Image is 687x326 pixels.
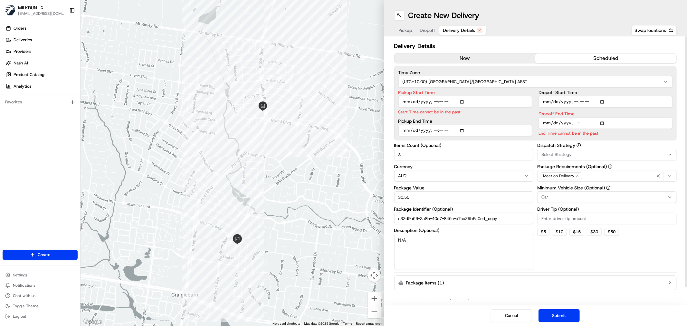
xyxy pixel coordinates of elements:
button: Keyboard shortcuts [273,321,301,326]
button: MILKRUNMILKRUN[EMAIL_ADDRESS][DOMAIN_NAME] [3,3,67,18]
span: Chat with us! [13,293,36,298]
span: Log out [13,314,26,319]
input: Clear [17,42,106,48]
div: 📗 [6,94,12,99]
span: Knowledge Base [13,93,49,100]
a: Orders [3,23,80,34]
button: Submit [539,309,580,322]
span: Pylon [64,109,78,114]
a: Nash AI [3,58,80,68]
input: Enter package value [394,191,534,203]
img: Nash [6,6,19,19]
span: Deliveries [14,37,32,43]
h1: Create New Delivery [408,10,480,21]
p: Welcome 👋 [6,26,117,36]
button: Select Strategy [537,149,677,160]
label: Driver Tip (Optional) [537,207,677,211]
label: Currency [394,164,534,169]
button: [EMAIL_ADDRESS][DOMAIN_NAME] [18,11,64,16]
button: Map camera controls [368,269,381,282]
button: Log out [3,312,78,321]
input: Enter driver tip amount [537,213,677,224]
p: End Time cannot be in the past [539,130,673,136]
img: Google [82,318,103,326]
img: MILKRUN [5,5,15,15]
button: $5 [537,228,549,236]
button: Settings [3,271,78,280]
label: Package Items ( 1 ) [406,280,444,286]
button: Cancel [491,309,532,322]
button: Zoom in [368,292,381,305]
button: Zoom out [368,305,381,318]
h2: Delivery Details [394,42,677,51]
label: Pickup Start Time [398,90,532,95]
button: Dispatch Strategy [577,143,581,148]
label: Time Zone [398,70,673,75]
a: 📗Knowledge Base [4,91,52,102]
span: Orders [14,25,26,31]
button: Package Requirements (Optional) [608,164,613,169]
input: Enter package identifier [394,213,534,224]
span: Delivery Details [443,27,475,34]
button: Minimum Vehicle Size (Optional) [606,186,611,190]
a: Analytics [3,81,80,91]
button: Notifications [3,281,78,290]
span: Pickup [399,27,412,34]
label: Items Count (Optional) [394,143,534,148]
a: Powered byPylon [45,109,78,114]
span: Select Strategy [541,152,572,158]
a: Providers [3,46,80,57]
span: Providers [14,49,31,54]
button: Toggle Theme [3,302,78,311]
span: Analytics [14,83,31,89]
button: Start new chat [110,63,117,71]
label: Dispatch Strategy [537,143,677,148]
button: Package Items (1) [394,275,677,290]
label: Total Package Dimensions (Optional) [394,298,470,305]
a: Deliveries [3,35,80,45]
div: 💻 [54,94,60,99]
a: Product Catalog [3,70,80,80]
a: Open this area in Google Maps (opens a new window) [82,318,103,326]
label: Dropoff Start Time [539,90,673,95]
span: Dropoff [420,27,435,34]
button: scheduled [535,53,676,63]
button: Swap locations [632,25,677,35]
span: Nash AI [14,60,28,66]
a: Terms (opens in new tab) [343,322,352,325]
img: 1736555255976-a54dd68f-1ca7-489b-9aae-adbdc363a1c4 [6,62,18,73]
label: Pickup End Time [398,119,532,123]
label: Package Identifier (Optional) [394,207,534,211]
button: $30 [587,228,602,236]
span: Product Catalog [14,72,44,78]
label: Dropoff End Time [539,111,673,116]
div: Favorites [3,97,78,107]
button: now [395,53,536,63]
a: 💻API Documentation [52,91,106,102]
span: Toggle Theme [13,303,39,309]
span: Settings [13,273,27,278]
textarea: N/A [394,234,534,270]
span: Map data ©2025 Google [304,322,339,325]
button: Total Package Dimensions (Optional) [394,298,677,305]
div: We're available if you need us! [22,68,81,73]
button: $10 [552,228,567,236]
button: Chat with us! [3,291,78,300]
button: MILKRUN [18,5,37,11]
a: Report a map error [356,322,382,325]
span: Meet on Delivery [543,173,574,178]
span: Create [38,252,50,258]
label: Package Requirements (Optional) [537,164,677,169]
label: Description (Optional) [394,228,534,233]
button: $15 [569,228,584,236]
button: Meet on Delivery [537,170,677,182]
span: API Documentation [61,93,103,100]
span: Swap locations [635,27,666,34]
input: Enter number of items [394,149,534,160]
div: Start new chat [22,62,106,68]
span: Notifications [13,283,35,288]
label: Package Value [394,186,534,190]
label: Minimum Vehicle Size (Optional) [537,186,677,190]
